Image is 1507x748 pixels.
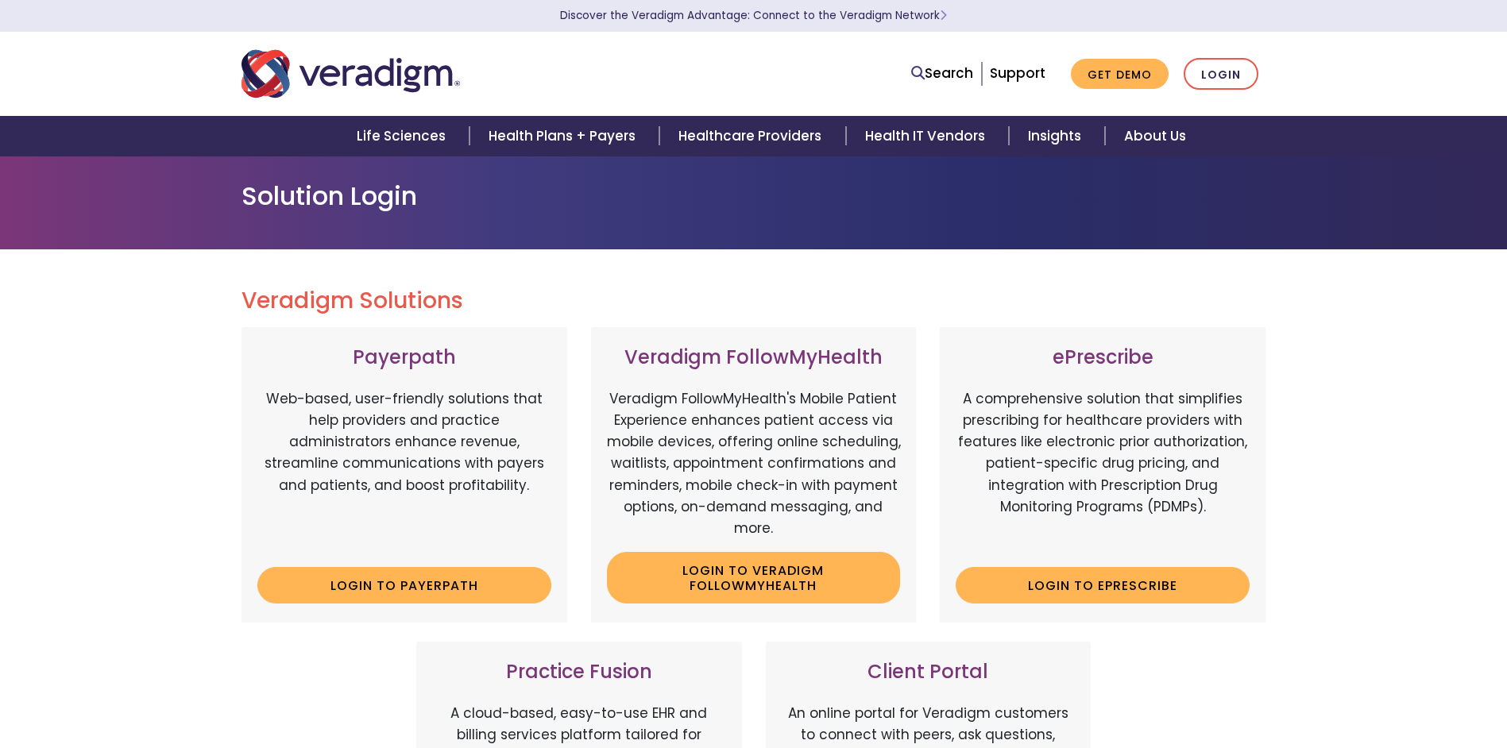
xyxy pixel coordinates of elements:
a: Healthcare Providers [659,116,845,156]
a: Discover the Veradigm Advantage: Connect to the Veradigm NetworkLearn More [560,8,947,23]
h3: ePrescribe [956,346,1250,369]
a: Get Demo [1071,59,1169,90]
a: Life Sciences [338,116,469,156]
a: Login to Payerpath [257,567,551,603]
a: About Us [1105,116,1205,156]
img: Veradigm logo [242,48,460,100]
h2: Veradigm Solutions [242,287,1266,314]
p: Veradigm FollowMyHealth's Mobile Patient Experience enhances patient access via mobile devices, o... [607,388,901,539]
h3: Practice Fusion [432,661,726,684]
p: Web-based, user-friendly solutions that help providers and practice administrators enhance revenu... [257,388,551,555]
a: Insights [1009,116,1105,156]
a: Login to ePrescribe [956,567,1250,603]
h3: Payerpath [257,346,551,369]
h1: Solution Login [242,181,1266,211]
p: A comprehensive solution that simplifies prescribing for healthcare providers with features like ... [956,388,1250,555]
h3: Veradigm FollowMyHealth [607,346,901,369]
span: Learn More [940,8,947,23]
a: Support [990,64,1045,83]
a: Login [1184,58,1258,91]
a: Login to Veradigm FollowMyHealth [607,552,901,603]
a: Health Plans + Payers [469,116,659,156]
a: Search [911,63,973,84]
h3: Client Portal [782,661,1076,684]
a: Health IT Vendors [846,116,1009,156]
